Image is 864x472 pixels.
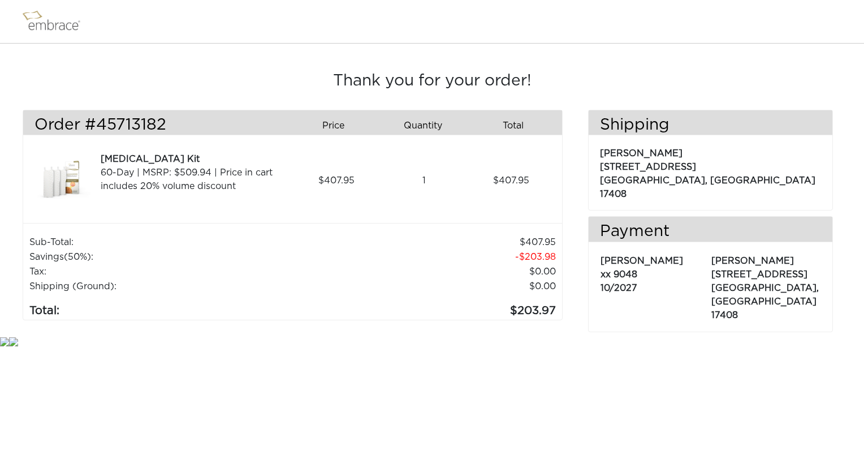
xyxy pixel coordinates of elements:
[319,250,556,264] td: 203.98
[493,174,529,187] span: 407.95
[319,235,556,250] td: 407.95
[29,264,319,279] td: Tax:
[319,264,556,279] td: 0.00
[20,7,93,36] img: logo.png
[101,166,288,193] div: 60-Day | MSRP: $509.94 | Price in cart includes 20% volume discount
[34,116,284,135] h3: Order #45713182
[601,270,637,279] span: xx 9048
[601,284,637,293] span: 10/2027
[64,252,91,261] span: (50%)
[318,174,355,187] span: 407.95
[422,174,426,187] span: 1
[29,235,319,250] td: Sub-Total:
[23,72,841,91] h3: Thank you for your order!
[319,279,556,294] td: $0.00
[34,152,91,209] img: a09f5d18-8da6-11e7-9c79-02e45ca4b85b.jpeg
[101,152,288,166] div: [MEDICAL_DATA] Kit
[29,250,319,264] td: Savings :
[404,119,442,132] span: Quantity
[293,116,383,135] div: Price
[711,248,820,322] p: [PERSON_NAME] [STREET_ADDRESS] [GEOGRAPHIC_DATA], [GEOGRAPHIC_DATA] 17408
[29,279,319,294] td: Shipping (Ground):
[319,294,556,320] td: 203.97
[589,222,832,242] h3: Payment
[601,256,683,265] span: [PERSON_NAME]
[589,116,832,135] h3: Shipping
[600,141,821,201] p: [PERSON_NAME] [STREET_ADDRESS] [GEOGRAPHIC_DATA], [GEOGRAPHIC_DATA] 17408
[472,116,562,135] div: Total
[9,337,18,346] img: star.gif
[29,294,319,320] td: Total:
